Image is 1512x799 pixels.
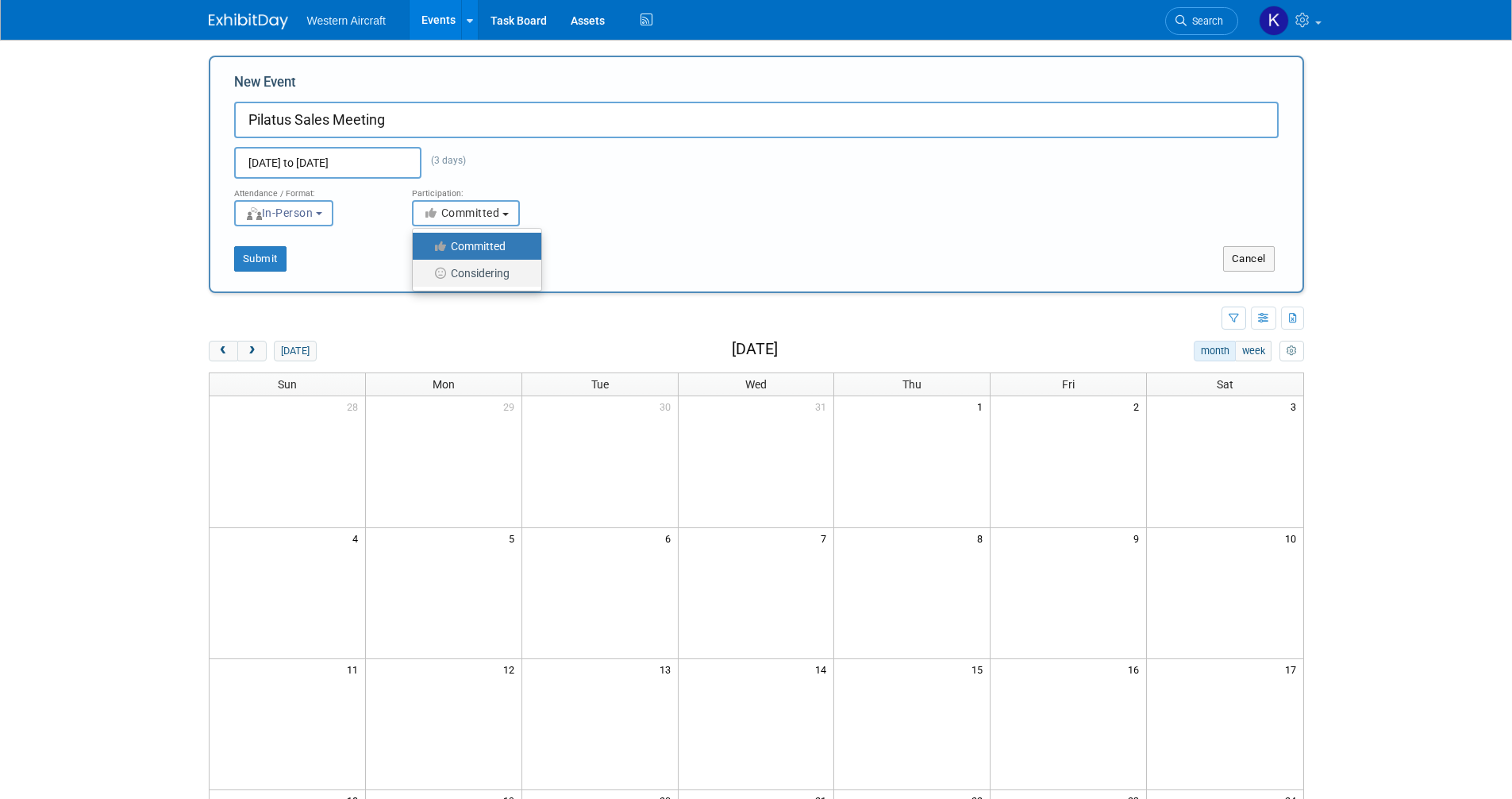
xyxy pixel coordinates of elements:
[902,378,921,391] span: Thu
[1235,341,1272,361] button: week
[658,659,678,679] span: 13
[412,200,520,226] button: Committed
[307,14,386,27] span: Western Aircraft
[421,155,466,166] span: (3 days)
[1126,659,1146,679] span: 16
[433,378,455,391] span: Mon
[1194,341,1236,361] button: month
[421,263,525,284] label: Considering
[351,528,365,548] span: 4
[234,73,296,98] label: New Event
[412,179,566,199] div: Participation:
[423,207,500,219] span: Committed
[814,396,833,416] span: 31
[1289,396,1303,416] span: 3
[234,102,1279,138] input: Name of Trade Show / Conference
[1223,246,1275,272] button: Cancel
[245,207,314,219] span: In-Person
[658,396,678,416] span: 30
[421,236,525,257] label: Committed
[234,147,421,179] input: Start Date - End Date
[345,659,365,679] span: 11
[278,378,297,391] span: Sun
[1187,15,1223,27] span: Search
[234,179,388,199] div: Attendance / Format:
[1283,528,1303,548] span: 10
[1132,396,1146,416] span: 2
[237,341,267,361] button: next
[345,396,365,416] span: 28
[209,14,288,29] img: ExhibitDay
[502,396,521,416] span: 29
[970,659,990,679] span: 15
[664,528,678,548] span: 6
[745,378,767,391] span: Wed
[591,378,609,391] span: Tue
[209,341,238,361] button: prev
[1287,346,1297,357] i: Personalize Calendar
[975,528,990,548] span: 8
[732,341,778,358] h2: [DATE]
[234,246,287,272] button: Submit
[507,528,521,548] span: 5
[1279,341,1303,361] button: myCustomButton
[1217,378,1233,391] span: Sat
[1132,528,1146,548] span: 9
[1259,6,1289,36] img: Kindra Mahler
[814,659,833,679] span: 14
[274,341,316,361] button: [DATE]
[975,396,990,416] span: 1
[1283,659,1303,679] span: 17
[819,528,833,548] span: 7
[1165,7,1238,35] a: Search
[234,200,333,226] button: In-Person
[1062,378,1075,391] span: Fri
[502,659,521,679] span: 12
